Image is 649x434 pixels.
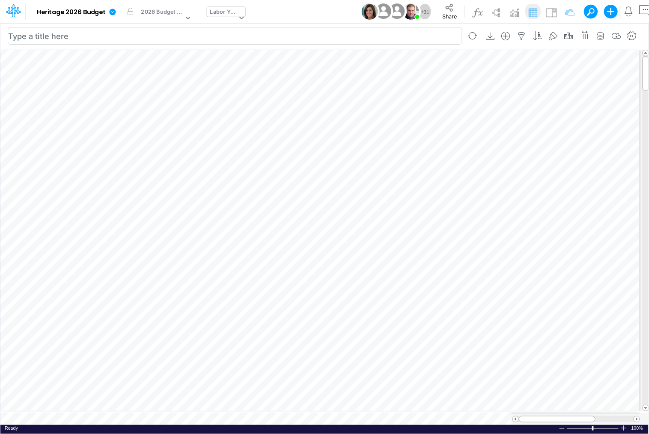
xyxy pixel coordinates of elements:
div: Labor YOY [210,8,237,18]
button: Share [435,1,464,22]
img: User Image Icon [403,3,419,20]
span: 100% [631,425,644,431]
img: User Image Icon [387,2,407,21]
span: Ready [5,425,18,431]
span: + 31 [421,9,429,15]
div: Zoom level [631,425,644,431]
div: Zoom [592,426,594,431]
div: Zoom Out [559,425,566,432]
div: Zoom [567,425,620,431]
a: Notifications [624,6,634,16]
span: Share [442,13,457,19]
b: Heritage 2026 Budget [37,9,106,16]
input: Type a title here [8,27,462,45]
img: User Image Icon [374,2,393,21]
img: User Image Icon [362,3,378,20]
div: Zoom In [620,425,627,431]
div: 2026 Budget (WIP) [141,8,184,18]
div: In Ready mode [5,425,18,431]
